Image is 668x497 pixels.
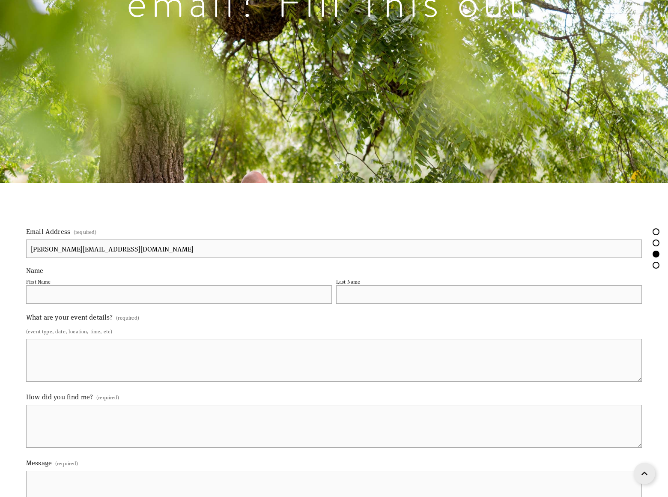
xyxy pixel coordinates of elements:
[26,266,44,275] span: Name
[55,457,78,469] span: (required)
[96,391,119,403] span: (required)
[116,311,139,323] span: (required)
[26,227,70,236] span: Email Address
[26,312,113,321] span: What are your event details?
[26,325,642,337] p: (event type, date, location, time, etc)
[26,278,51,285] div: First Name
[26,392,93,401] span: How did you find me?
[74,226,97,238] span: (required)
[336,278,360,285] div: Last Name
[26,458,52,467] span: Message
